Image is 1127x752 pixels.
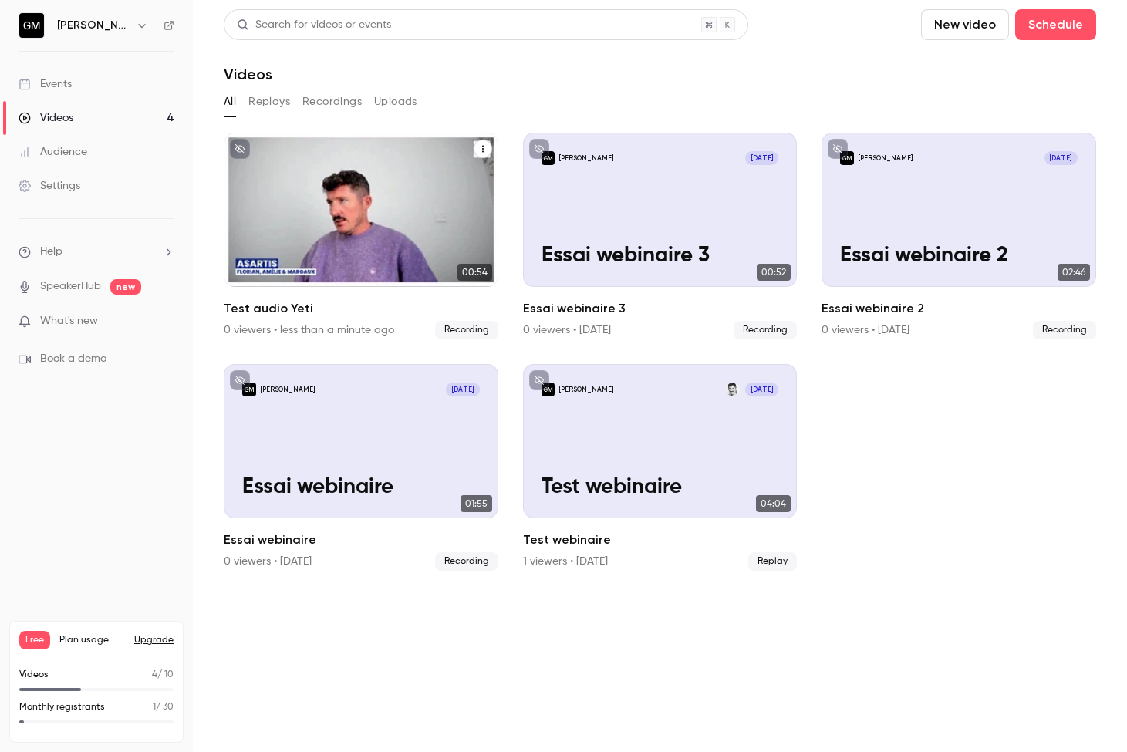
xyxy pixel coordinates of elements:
[19,668,49,682] p: Videos
[435,552,498,571] span: Recording
[224,531,498,549] h2: Essai webinaire
[756,495,791,512] span: 04:04
[1033,321,1096,339] span: Recording
[523,364,798,571] li: Test webinaire
[374,89,417,114] button: Uploads
[921,9,1009,40] button: New video
[542,244,779,268] p: Essai webinaire 3
[1015,9,1096,40] button: Schedule
[224,89,236,114] button: All
[110,279,141,295] span: new
[59,634,125,646] span: Plan usage
[224,65,272,83] h1: Videos
[822,133,1096,339] a: Essai webinaire 2[PERSON_NAME][DATE]Essai webinaire 202:46Essai webinaire 20 viewers • [DATE]Reco...
[457,264,492,281] span: 00:54
[19,178,80,194] div: Settings
[224,299,498,318] h2: Test audio Yeti
[224,554,312,569] div: 0 viewers • [DATE]
[152,670,157,679] span: 4
[435,321,498,339] span: Recording
[734,321,797,339] span: Recording
[745,383,778,396] span: [DATE]
[523,299,798,318] h2: Essai webinaire 3
[745,151,778,165] span: [DATE]
[542,475,779,500] p: Test webinaire
[19,144,87,160] div: Audience
[822,322,909,338] div: 0 viewers • [DATE]
[224,9,1096,743] section: Videos
[302,89,362,114] button: Recordings
[523,531,798,549] h2: Test webinaire
[153,700,174,714] p: / 30
[19,244,174,260] li: help-dropdown-opener
[261,385,315,394] p: [PERSON_NAME]
[19,13,44,38] img: Guillaume Mariteau
[152,668,174,682] p: / 10
[757,264,791,281] span: 00:52
[224,364,498,571] li: Essai webinaire
[40,278,101,295] a: SpeakerHub
[134,634,174,646] button: Upgrade
[153,703,156,712] span: 1
[40,351,106,367] span: Book a demo
[529,139,549,159] button: unpublished
[523,322,611,338] div: 0 viewers • [DATE]
[19,110,73,126] div: Videos
[19,76,72,92] div: Events
[242,475,480,500] p: Essai webinaire
[57,18,130,33] h6: [PERSON_NAME]
[859,153,913,163] p: [PERSON_NAME]
[1058,264,1090,281] span: 02:46
[840,244,1078,268] p: Essai webinaire 2
[40,313,98,329] span: What's new
[559,153,613,163] p: [PERSON_NAME]
[523,133,798,339] li: Essai webinaire 3
[40,244,62,260] span: Help
[224,133,498,339] a: 00:54Test audio Yeti0 viewers • less than a minute agoRecording
[748,552,797,571] span: Replay
[726,383,740,396] img: Guillaume Mariteau
[19,700,105,714] p: Monthly registrants
[822,299,1096,318] h2: Essai webinaire 2
[828,139,848,159] button: unpublished
[529,370,549,390] button: unpublished
[224,322,394,338] div: 0 viewers • less than a minute ago
[224,133,1096,571] ul: Videos
[559,385,613,394] p: [PERSON_NAME]
[19,631,50,649] span: Free
[237,17,391,33] div: Search for videos or events
[248,89,290,114] button: Replays
[1044,151,1078,165] span: [DATE]
[523,133,798,339] a: Essai webinaire 3[PERSON_NAME][DATE]Essai webinaire 300:52Essai webinaire 30 viewers • [DATE]Reco...
[461,495,492,512] span: 01:55
[230,139,250,159] button: unpublished
[523,554,608,569] div: 1 viewers • [DATE]
[230,370,250,390] button: unpublished
[822,133,1096,339] li: Essai webinaire 2
[446,383,479,396] span: [DATE]
[523,364,798,571] a: Test webinaire[PERSON_NAME]Guillaume Mariteau[DATE]Test webinaire04:04Test webinaire1 viewers • [...
[224,364,498,571] a: Essai webinaire[PERSON_NAME][DATE]Essai webinaire01:55Essai webinaire0 viewers • [DATE]Recording
[224,133,498,339] li: Test audio Yeti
